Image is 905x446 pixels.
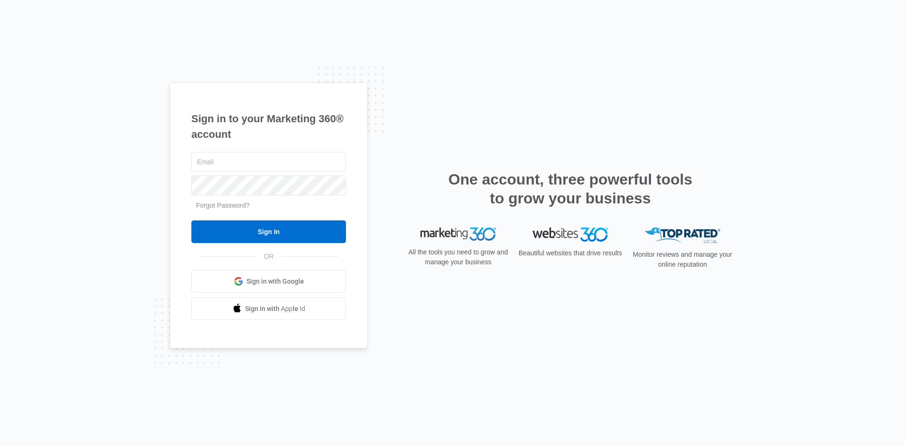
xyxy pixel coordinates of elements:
[191,297,346,320] a: Sign in with Apple Id
[247,277,304,286] span: Sign in with Google
[191,270,346,293] a: Sign in with Google
[645,227,720,243] img: Top Rated Local
[196,202,250,209] a: Forgot Password?
[405,247,511,267] p: All the tools you need to grow and manage your business
[191,220,346,243] input: Sign In
[533,227,608,241] img: Websites 360
[630,250,735,269] p: Monitor reviews and manage your online reputation
[245,304,305,314] span: Sign in with Apple Id
[191,152,346,172] input: Email
[257,252,280,261] span: OR
[445,170,695,208] h2: One account, three powerful tools to grow your business
[518,248,623,258] p: Beautiful websites that drive results
[191,111,346,142] h1: Sign in to your Marketing 360® account
[420,227,496,241] img: Marketing 360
